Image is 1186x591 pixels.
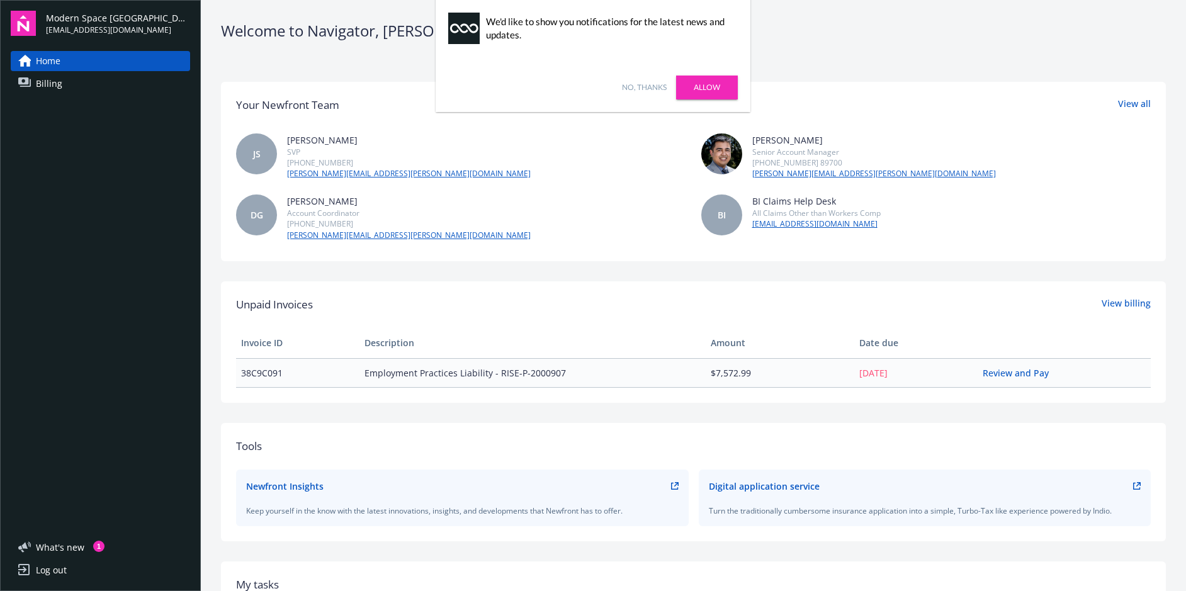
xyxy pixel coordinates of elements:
a: [PERSON_NAME][EMAIL_ADDRESS][PERSON_NAME][DOMAIN_NAME] [287,168,531,179]
button: What's new1 [11,541,104,554]
span: DG [251,208,263,222]
div: Tools [236,438,1151,454]
button: Modern Space [GEOGRAPHIC_DATA], Inc.[EMAIL_ADDRESS][DOMAIN_NAME] [46,11,190,36]
a: Home [11,51,190,71]
a: View all [1118,97,1151,113]
img: photo [701,133,742,174]
div: [PERSON_NAME] [287,194,531,208]
div: [PERSON_NAME] [287,133,531,147]
span: [EMAIL_ADDRESS][DOMAIN_NAME] [46,25,190,36]
a: No, thanks [622,82,667,93]
span: What ' s new [36,541,84,554]
div: All Claims Other than Workers Comp [752,208,881,218]
div: Digital application service [709,480,820,493]
div: Senior Account Manager [752,147,996,157]
th: Description [359,328,706,358]
div: Turn the traditionally cumbersome insurance application into a simple, Turbo-Tax like experience ... [709,505,1141,516]
th: Amount [706,328,854,358]
a: [PERSON_NAME][EMAIL_ADDRESS][PERSON_NAME][DOMAIN_NAME] [752,168,996,179]
div: [PHONE_NUMBER] 89700 [752,157,996,168]
div: SVP [287,147,531,157]
div: We'd like to show you notifications for the latest news and updates. [486,15,731,42]
div: [PHONE_NUMBER] [287,157,531,168]
td: [DATE] [854,358,978,387]
td: 38C9C091 [236,358,359,387]
span: Billing [36,74,62,94]
span: JS [253,147,261,160]
a: View billing [1102,296,1151,313]
span: Unpaid Invoices [236,296,313,313]
span: BI [718,208,726,222]
a: Review and Pay [983,367,1059,379]
a: Billing [11,74,190,94]
div: BI Claims Help Desk [752,194,881,208]
div: Welcome to Navigator , [PERSON_NAME] [221,20,1166,42]
img: navigator-logo.svg [11,11,36,36]
div: [PERSON_NAME] [752,133,996,147]
span: Home [36,51,60,71]
th: Date due [854,328,978,358]
td: $7,572.99 [706,358,854,387]
div: 1 [93,541,104,552]
a: Allow [676,76,738,99]
div: Account Coordinator [287,208,531,218]
div: Your Newfront Team [236,97,339,113]
span: Employment Practices Liability - RISE-P-2000907 [364,366,701,380]
div: [PHONE_NUMBER] [287,218,531,229]
div: Keep yourself in the know with the latest innovations, insights, and developments that Newfront h... [246,505,679,516]
a: [EMAIL_ADDRESS][DOMAIN_NAME] [752,218,881,230]
div: Log out [36,560,67,580]
span: Modern Space [GEOGRAPHIC_DATA], Inc. [46,11,190,25]
th: Invoice ID [236,328,359,358]
a: [PERSON_NAME][EMAIL_ADDRESS][PERSON_NAME][DOMAIN_NAME] [287,230,531,241]
div: Newfront Insights [246,480,324,493]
